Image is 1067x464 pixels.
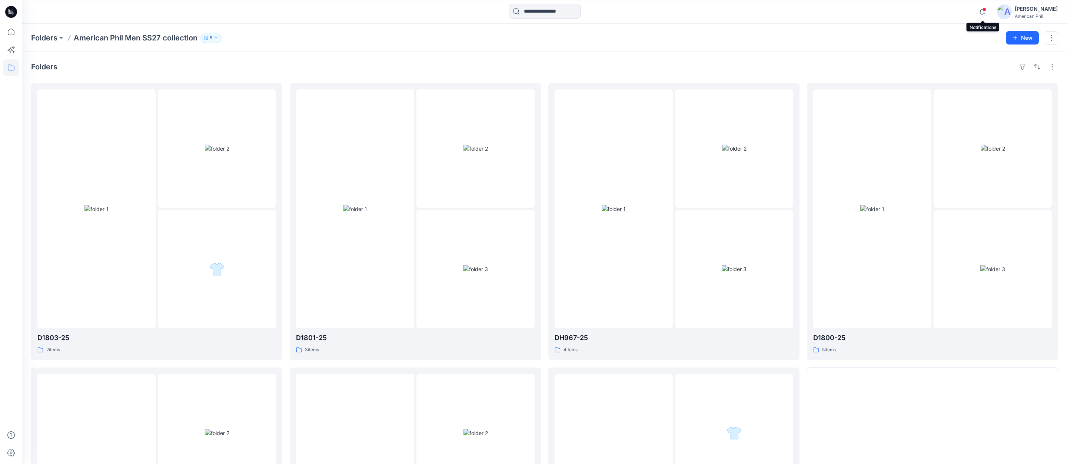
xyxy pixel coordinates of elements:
p: D1800-25 [813,333,1052,343]
img: folder 3 [980,265,1005,273]
img: folder 2 [727,425,742,441]
img: folder 2 [463,145,488,152]
a: folder 1folder 2folder 3D1801-253items [290,83,541,360]
img: folder 2 [205,429,229,437]
button: New [1006,31,1039,45]
h4: Folders [31,62,57,71]
img: folder 2 [981,145,1005,152]
p: D1803-25 [37,333,276,343]
img: folder 3 [209,261,225,277]
p: 5 items [822,346,836,354]
p: 4 items [564,346,578,354]
p: American Phil Men SS27 collection [74,33,197,43]
img: folder 2 [722,145,747,152]
p: 5 [210,34,212,42]
p: DH967-25 [555,333,793,343]
a: folder 1folder 2folder 3D1803-252items [31,83,282,360]
p: D1801-25 [296,333,535,343]
img: folder 2 [463,429,488,437]
button: 5 [200,33,222,43]
img: folder 3 [722,265,747,273]
p: 3 items [305,346,319,354]
img: folder 1 [84,205,109,213]
div: American Phil [1015,13,1058,19]
img: avatar [997,4,1012,19]
a: folder 1folder 2folder 3DH967-254items [548,83,800,360]
img: folder 1 [860,205,884,213]
img: folder 2 [205,145,229,152]
img: folder 1 [343,205,367,213]
img: folder 3 [463,265,488,273]
a: Folders [31,33,57,43]
div: [PERSON_NAME] [1015,4,1058,13]
a: folder 1folder 2folder 3D1800-255items [807,83,1058,360]
p: 2 items [46,346,60,354]
img: folder 1 [602,205,626,213]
